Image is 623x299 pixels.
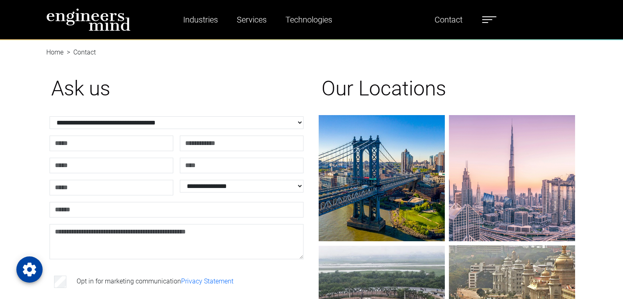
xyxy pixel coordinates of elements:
a: Privacy Statement [181,277,233,285]
h1: Our Locations [322,76,572,101]
img: gif [319,115,445,241]
h1: Ask us [51,76,302,101]
a: Services [233,10,270,29]
a: Home [46,48,63,56]
img: logo [46,8,131,31]
a: Technologies [282,10,335,29]
a: Industries [180,10,221,29]
nav: breadcrumb [46,39,577,49]
img: gif [449,115,575,241]
label: Opt in for marketing communication [77,276,233,286]
li: Contact [63,48,96,57]
a: Contact [431,10,466,29]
